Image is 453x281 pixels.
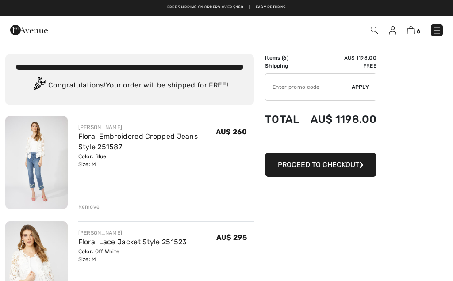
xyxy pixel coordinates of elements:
[5,116,68,209] img: Floral Embroidered Cropped Jeans Style 251587
[78,229,187,237] div: [PERSON_NAME]
[16,77,243,95] div: Congratulations! Your order will be shipped for FREE!
[433,26,441,35] img: Menu
[303,104,376,134] td: AU$ 1198.00
[417,28,420,34] span: 6
[31,77,48,95] img: Congratulation2.svg
[249,4,250,11] span: |
[265,62,303,70] td: Shipping
[265,104,303,134] td: Total
[256,4,286,11] a: Easy Returns
[265,74,352,100] input: Promo code
[78,123,216,131] div: [PERSON_NAME]
[78,203,100,211] div: Remove
[265,134,376,150] iframe: PayPal
[216,128,247,136] span: AU$ 260
[352,83,369,91] span: Apply
[265,153,376,177] button: Proceed to Checkout
[78,152,216,168] div: Color: Blue Size: M
[389,26,396,35] img: My Info
[78,238,187,246] a: Floral Lace Jacket Style 251523
[167,4,244,11] a: Free shipping on orders over $180
[278,160,359,169] span: Proceed to Checkout
[10,25,48,34] a: 1ère Avenue
[10,21,48,39] img: 1ère Avenue
[407,25,420,35] a: 6
[78,132,198,151] a: Floral Embroidered Cropped Jeans Style 251587
[407,26,415,34] img: Shopping Bag
[303,54,376,62] td: AU$ 1198.00
[303,62,376,70] td: Free
[216,233,247,242] span: AU$ 295
[265,54,303,62] td: Items ( )
[371,27,378,34] img: Search
[78,247,187,263] div: Color: Off White Size: M
[283,55,287,61] span: 6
